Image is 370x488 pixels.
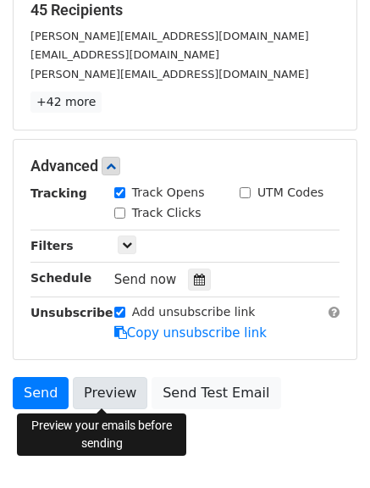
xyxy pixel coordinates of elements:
label: Track Clicks [132,204,202,222]
small: [PERSON_NAME][EMAIL_ADDRESS][DOMAIN_NAME] [30,30,309,42]
a: Copy unsubscribe link [114,325,267,341]
strong: Unsubscribe [30,306,113,319]
span: Send now [114,272,177,287]
strong: Tracking [30,186,87,200]
div: Preview your emails before sending [17,413,186,456]
label: Track Opens [132,184,205,202]
h5: 45 Recipients [30,1,340,19]
small: [PERSON_NAME][EMAIL_ADDRESS][DOMAIN_NAME] [30,68,309,80]
a: +42 more [30,91,102,113]
strong: Filters [30,239,74,252]
a: Send Test Email [152,377,280,409]
label: Add unsubscribe link [132,303,256,321]
a: Send [13,377,69,409]
label: UTM Codes [257,184,323,202]
h5: Advanced [30,157,340,175]
small: [EMAIL_ADDRESS][DOMAIN_NAME] [30,48,219,61]
strong: Schedule [30,271,91,285]
a: Preview [73,377,147,409]
iframe: Chat Widget [285,407,370,488]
